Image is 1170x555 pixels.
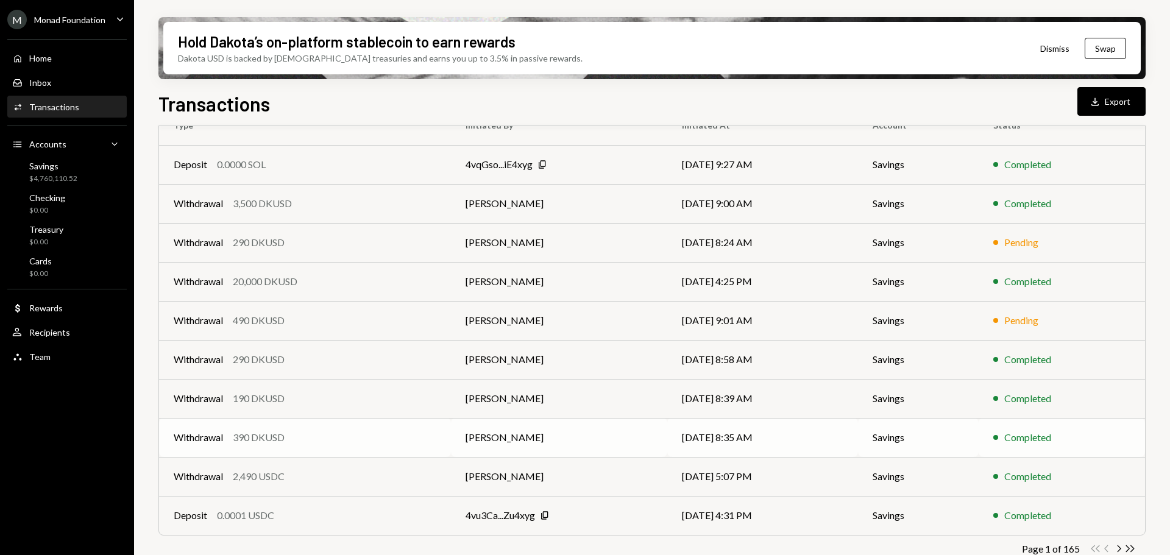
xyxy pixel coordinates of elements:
[29,237,63,247] div: $0.00
[1004,274,1051,289] div: Completed
[233,274,297,289] div: 20,000 DKUSD
[29,174,77,184] div: $4,760,110.52
[174,196,223,211] div: Withdrawal
[451,379,667,418] td: [PERSON_NAME]
[466,157,533,172] div: 4vqGso...iE4xyg
[29,139,66,149] div: Accounts
[29,224,63,235] div: Treasury
[1085,38,1126,59] button: Swap
[858,145,979,184] td: Savings
[1077,87,1146,116] button: Export
[29,102,79,112] div: Transactions
[7,71,127,93] a: Inbox
[667,457,858,496] td: [DATE] 5:07 PM
[451,301,667,340] td: [PERSON_NAME]
[7,189,127,218] a: Checking$0.00
[667,184,858,223] td: [DATE] 9:00 AM
[667,145,858,184] td: [DATE] 9:27 AM
[667,301,858,340] td: [DATE] 9:01 AM
[29,303,63,313] div: Rewards
[858,223,979,262] td: Savings
[174,430,223,445] div: Withdrawal
[1004,235,1038,250] div: Pending
[858,340,979,379] td: Savings
[29,77,51,88] div: Inbox
[451,184,667,223] td: [PERSON_NAME]
[7,345,127,367] a: Team
[233,352,285,367] div: 290 DKUSD
[29,352,51,362] div: Team
[233,196,292,211] div: 3,500 DKUSD
[7,297,127,319] a: Rewards
[858,457,979,496] td: Savings
[7,96,127,118] a: Transactions
[667,223,858,262] td: [DATE] 8:24 AM
[858,262,979,301] td: Savings
[1004,391,1051,406] div: Completed
[29,193,65,203] div: Checking
[29,53,52,63] div: Home
[7,133,127,155] a: Accounts
[1004,352,1051,367] div: Completed
[29,256,52,266] div: Cards
[174,235,223,250] div: Withdrawal
[667,262,858,301] td: [DATE] 4:25 PM
[233,235,285,250] div: 290 DKUSD
[233,391,285,406] div: 190 DKUSD
[667,379,858,418] td: [DATE] 8:39 AM
[451,223,667,262] td: [PERSON_NAME]
[29,205,65,216] div: $0.00
[29,327,70,338] div: Recipients
[858,418,979,457] td: Savings
[174,469,223,484] div: Withdrawal
[178,32,516,52] div: Hold Dakota’s on-platform stablecoin to earn rewards
[1004,313,1038,328] div: Pending
[1004,157,1051,172] div: Completed
[1004,196,1051,211] div: Completed
[34,15,105,25] div: Monad Foundation
[174,391,223,406] div: Withdrawal
[217,508,274,523] div: 0.0001 USDC
[466,508,535,523] div: 4vu3Ca...Zu4xyg
[1022,543,1080,554] div: Page 1 of 165
[29,161,77,171] div: Savings
[858,496,979,535] td: Savings
[233,430,285,445] div: 390 DKUSD
[7,221,127,250] a: Treasury$0.00
[7,252,127,281] a: Cards$0.00
[174,157,207,172] div: Deposit
[858,379,979,418] td: Savings
[7,10,27,29] div: M
[667,496,858,535] td: [DATE] 4:31 PM
[1004,508,1051,523] div: Completed
[451,457,667,496] td: [PERSON_NAME]
[1004,430,1051,445] div: Completed
[451,340,667,379] td: [PERSON_NAME]
[29,269,52,279] div: $0.00
[174,313,223,328] div: Withdrawal
[233,469,285,484] div: 2,490 USDC
[158,91,270,116] h1: Transactions
[174,274,223,289] div: Withdrawal
[178,52,583,65] div: Dakota USD is backed by [DEMOGRAPHIC_DATA] treasuries and earns you up to 3.5% in passive rewards.
[1025,34,1085,63] button: Dismiss
[7,157,127,186] a: Savings$4,760,110.52
[174,508,207,523] div: Deposit
[7,321,127,343] a: Recipients
[451,262,667,301] td: [PERSON_NAME]
[217,157,266,172] div: 0.0000 SOL
[7,47,127,69] a: Home
[858,301,979,340] td: Savings
[667,418,858,457] td: [DATE] 8:35 AM
[174,352,223,367] div: Withdrawal
[667,340,858,379] td: [DATE] 8:58 AM
[858,184,979,223] td: Savings
[451,418,667,457] td: [PERSON_NAME]
[233,313,285,328] div: 490 DKUSD
[1004,469,1051,484] div: Completed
